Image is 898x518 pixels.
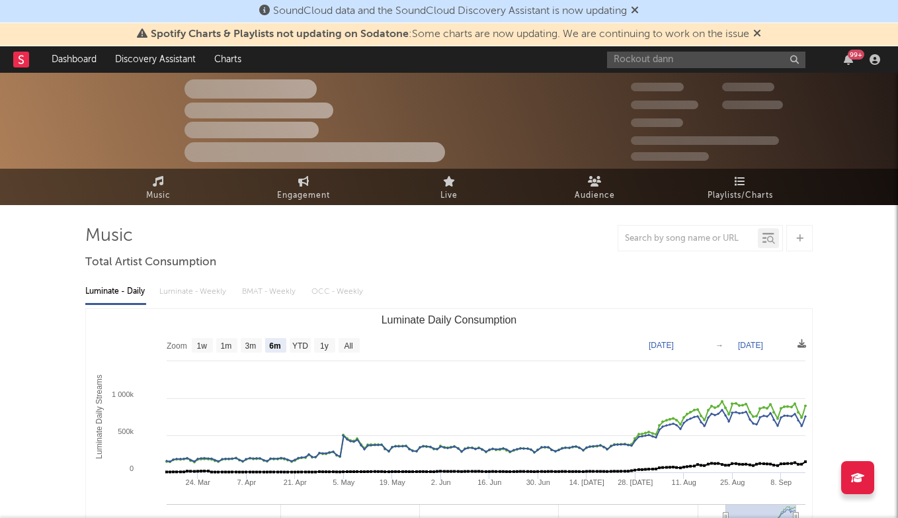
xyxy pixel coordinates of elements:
text: 3m [245,341,257,351]
span: 50,000,000 [631,101,698,109]
span: Music [146,188,171,204]
span: Dismiss [631,6,639,17]
text: 28. [DATE] [618,478,653,486]
text: 8. Sep [770,478,792,486]
a: Music [85,169,231,205]
text: [DATE] [738,341,763,350]
text: 24. Mar [186,478,211,486]
a: Charts [205,46,251,73]
text: 1y [320,341,329,351]
text: 14. [DATE] [569,478,604,486]
span: SoundCloud data and the SoundCloud Discovery Assistant is now updating [273,6,627,17]
text: Luminate Daily Streams [95,374,104,458]
text: 6m [269,341,280,351]
a: Audience [522,169,667,205]
span: 100,000 [722,83,774,91]
text: 5. May [333,478,355,486]
span: Engagement [277,188,330,204]
text: → [715,341,723,350]
text: 1m [221,341,232,351]
text: 21. Apr [284,478,307,486]
text: 2. Jun [431,478,451,486]
span: Playlists/Charts [708,188,773,204]
span: : Some charts are now updating. We are continuing to work on the issue [151,29,749,40]
a: Live [376,169,522,205]
button: 99+ [844,54,853,65]
div: 99 + [848,50,864,60]
a: Engagement [231,169,376,205]
text: 30. Jun [526,478,550,486]
text: All [344,341,352,351]
text: Luminate Daily Consumption [382,314,517,325]
text: 0 [130,464,134,472]
text: 25. Aug [720,478,745,486]
text: 500k [118,427,134,435]
span: Dismiss [753,29,761,40]
span: 100,000 [631,118,683,127]
span: Spotify Charts & Playlists not updating on Sodatone [151,29,409,40]
text: 19. May [380,478,406,486]
span: Total Artist Consumption [85,255,216,271]
span: 50,000,000 Monthly Listeners [631,136,779,145]
span: Live [440,188,458,204]
text: 1w [197,341,208,351]
a: Discovery Assistant [106,46,205,73]
span: 300,000 [631,83,684,91]
a: Playlists/Charts [667,169,813,205]
a: Dashboard [42,46,106,73]
span: Audience [575,188,615,204]
text: 16. Jun [477,478,501,486]
text: Zoom [167,341,187,351]
input: Search for artists [607,52,805,68]
span: 1,000,000 [722,101,783,109]
span: Jump Score: 85.0 [631,152,709,161]
text: [DATE] [649,341,674,350]
text: 11. Aug [672,478,696,486]
div: Luminate - Daily [85,281,146,303]
text: 7. Apr [237,478,256,486]
text: YTD [292,341,308,351]
input: Search by song name or URL [618,234,758,244]
text: 1 000k [112,390,134,398]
